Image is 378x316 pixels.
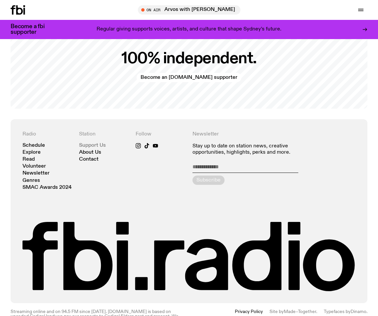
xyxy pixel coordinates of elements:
a: Schedule [22,143,45,148]
a: Become an [DOMAIN_NAME] supporter [137,73,241,82]
a: Made–Together [284,309,316,314]
span: . [316,309,317,314]
a: Read [22,157,35,162]
p: Stay up to date on station news, creative opportunities, highlights, perks and more. [192,143,299,156]
h4: Station [79,131,129,137]
a: Volunteer [22,164,46,169]
a: Contact [79,157,99,162]
a: Explore [22,150,41,155]
h4: Follow [136,131,186,137]
h4: Newsletter [192,131,299,137]
h4: Radio [22,131,72,137]
h3: Become a fbi supporter [11,24,53,35]
p: Regular giving supports voices, artists, and culture that shape Sydney’s future. [97,26,281,32]
a: Newsletter [22,171,50,176]
a: About Us [79,150,101,155]
span: Typefaces by [324,309,351,314]
a: SMAC Awards 2024 [22,185,72,190]
span: . [366,309,367,314]
a: Support Us [79,143,106,148]
button: On AirArvos with [PERSON_NAME] [138,5,240,15]
button: Subscribe [192,176,225,185]
a: Dinamo [351,309,366,314]
a: Genres [22,178,40,183]
h2: 100% independent. [121,51,257,66]
span: Site by [270,309,284,314]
